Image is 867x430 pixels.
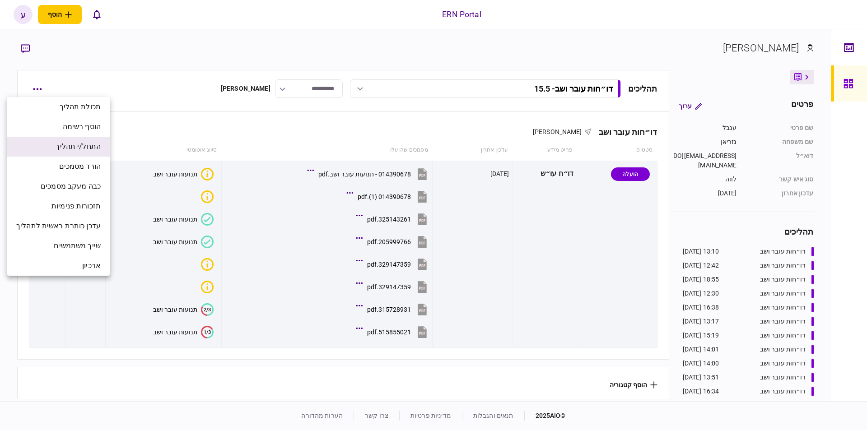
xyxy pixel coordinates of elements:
[59,161,101,172] span: הורד מסמכים
[56,141,101,152] span: התחל/י תהליך
[51,201,101,212] span: תזכורות פנימיות
[60,102,101,112] span: תכולת תהליך
[54,240,101,251] span: שייך משתמשים
[82,260,101,271] span: ארכיון
[16,221,101,231] span: עדכן כותרת ראשית לתהליך
[41,181,101,192] span: כבה מעקב מסמכים
[63,121,101,132] span: הוסף רשימה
